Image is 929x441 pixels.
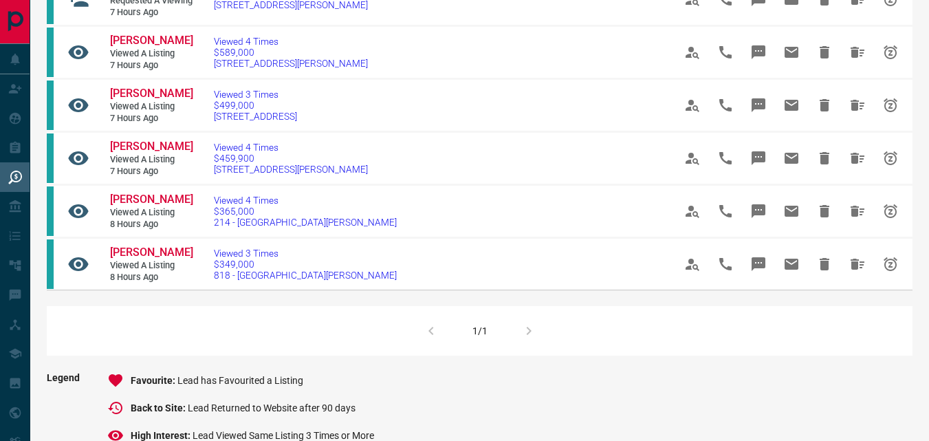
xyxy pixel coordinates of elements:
span: 818 - [GEOGRAPHIC_DATA][PERSON_NAME] [214,270,397,281]
a: [PERSON_NAME] [110,87,193,101]
a: Viewed 4 Times$459,900[STREET_ADDRESS][PERSON_NAME] [214,142,368,175]
span: Message [742,36,775,69]
span: Hide [808,142,841,175]
span: 8 hours ago [110,272,193,283]
span: Snooze [874,89,907,122]
span: Message [742,89,775,122]
span: Message [742,142,775,175]
a: [PERSON_NAME] [110,246,193,260]
a: [PERSON_NAME] [110,34,193,48]
div: condos.ca [47,186,54,236]
span: Lead Returned to Website after 90 days [188,402,356,413]
span: Viewed a Listing [110,154,193,166]
span: High Interest [131,430,193,441]
span: $499,000 [214,100,297,111]
span: [PERSON_NAME] [110,34,193,47]
span: Call [709,89,742,122]
span: 7 hours ago [110,113,193,125]
span: Hide [808,36,841,69]
span: View Profile [676,248,709,281]
span: Viewed 3 Times [214,89,297,100]
span: Call [709,248,742,281]
a: Viewed 3 Times$499,000[STREET_ADDRESS] [214,89,297,122]
span: $459,900 [214,153,368,164]
span: Email [775,36,808,69]
span: 7 hours ago [110,7,193,19]
span: 8 hours ago [110,219,193,230]
span: Lead has Favourited a Listing [177,375,303,386]
span: Snooze [874,248,907,281]
span: Viewed 3 Times [214,248,397,259]
span: $365,000 [214,206,397,217]
span: Favourite [131,375,177,386]
a: [PERSON_NAME] [110,193,193,207]
span: Viewed 4 Times [214,142,368,153]
span: Snooze [874,195,907,228]
span: Viewed 4 Times [214,195,397,206]
span: Hide [808,248,841,281]
span: Viewed a Listing [110,207,193,219]
span: Hide All from Joseph Lao [841,248,874,281]
div: condos.ca [47,80,54,130]
a: Viewed 3 Times$349,000818 - [GEOGRAPHIC_DATA][PERSON_NAME] [214,248,397,281]
span: 7 hours ago [110,60,193,72]
span: Viewed a Listing [110,101,193,113]
span: Message [742,248,775,281]
span: Snooze [874,36,907,69]
span: Back to Site [131,402,188,413]
span: Hide All from Joseph Lao [841,89,874,122]
span: Email [775,142,808,175]
span: Viewed 4 Times [214,36,368,47]
span: Call [709,36,742,69]
span: Hide [808,89,841,122]
span: Hide All from Joseph Lao [841,142,874,175]
span: [PERSON_NAME] [110,87,193,100]
span: Email [775,248,808,281]
span: Call [709,142,742,175]
span: Message [742,195,775,228]
a: [PERSON_NAME] [110,140,193,154]
div: condos.ca [47,239,54,289]
span: Viewed a Listing [110,48,193,60]
span: View Profile [676,36,709,69]
span: 7 hours ago [110,166,193,178]
span: Snooze [874,142,907,175]
span: [STREET_ADDRESS][PERSON_NAME] [214,164,368,175]
span: Lead Viewed Same Listing 3 Times or More [193,430,374,441]
span: $589,000 [214,47,368,58]
div: condos.ca [47,133,54,183]
span: Email [775,89,808,122]
a: Viewed 4 Times$589,000[STREET_ADDRESS][PERSON_NAME] [214,36,368,69]
span: Hide All from Joseph Lao [841,36,874,69]
span: View Profile [676,142,709,175]
span: Call [709,195,742,228]
span: Hide [808,195,841,228]
span: $349,000 [214,259,397,270]
div: 1/1 [472,325,488,336]
div: condos.ca [47,28,54,77]
span: [PERSON_NAME] [110,140,193,153]
span: [PERSON_NAME] [110,193,193,206]
span: [STREET_ADDRESS] [214,111,297,122]
span: [STREET_ADDRESS][PERSON_NAME] [214,58,368,69]
span: Hide All from Joseph Lao [841,195,874,228]
span: View Profile [676,195,709,228]
a: Viewed 4 Times$365,000214 - [GEOGRAPHIC_DATA][PERSON_NAME] [214,195,397,228]
span: Email [775,195,808,228]
span: [PERSON_NAME] [110,246,193,259]
span: View Profile [676,89,709,122]
span: Viewed a Listing [110,260,193,272]
span: 214 - [GEOGRAPHIC_DATA][PERSON_NAME] [214,217,397,228]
